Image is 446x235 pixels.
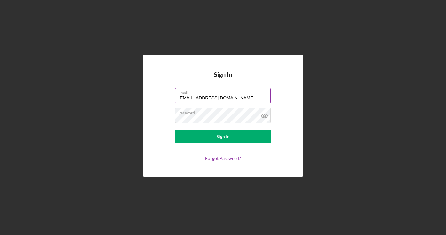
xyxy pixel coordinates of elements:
[214,71,232,88] h4: Sign In
[175,130,271,143] button: Sign In
[179,108,271,115] label: Password
[179,88,271,95] label: Email
[205,155,241,161] a: Forgot Password?
[217,130,230,143] div: Sign In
